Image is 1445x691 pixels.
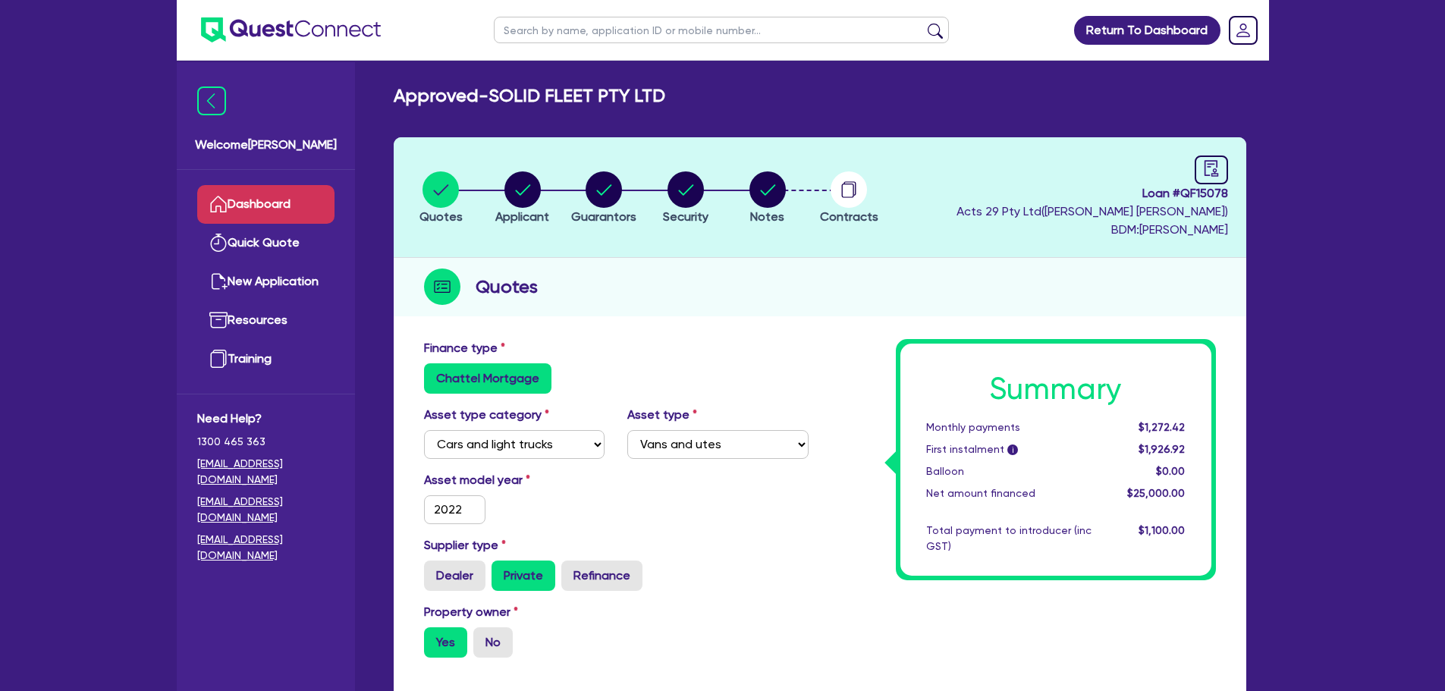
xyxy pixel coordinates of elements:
[915,463,1103,479] div: Balloon
[663,209,708,224] span: Security
[915,419,1103,435] div: Monthly payments
[197,434,335,450] span: 1300 465 363
[1139,421,1185,433] span: $1,272.42
[473,627,513,658] label: No
[1195,155,1228,184] a: audit
[820,209,878,224] span: Contracts
[413,471,617,489] label: Asset model year
[1074,16,1220,45] a: Return To Dashboard
[424,339,505,357] label: Finance type
[957,221,1228,239] span: BDM: [PERSON_NAME]
[201,17,381,42] img: quest-connect-logo-blue
[1007,444,1018,455] span: i
[662,171,709,227] button: Security
[749,171,787,227] button: Notes
[197,456,335,488] a: [EMAIL_ADDRESS][DOMAIN_NAME]
[197,301,335,340] a: Resources
[424,406,549,424] label: Asset type category
[424,561,485,591] label: Dealer
[571,209,636,224] span: Guarantors
[476,273,538,300] h2: Quotes
[1139,443,1185,455] span: $1,926.92
[957,204,1228,218] span: Acts 29 Pty Ltd ( [PERSON_NAME] [PERSON_NAME] )
[197,262,335,301] a: New Application
[1139,524,1185,536] span: $1,100.00
[209,311,228,329] img: resources
[561,561,642,591] label: Refinance
[195,136,337,154] span: Welcome [PERSON_NAME]
[926,371,1186,407] h1: Summary
[494,17,949,43] input: Search by name, application ID or mobile number...
[424,627,467,658] label: Yes
[197,86,226,115] img: icon-menu-close
[495,209,549,224] span: Applicant
[394,85,665,107] h2: Approved - SOLID FLEET PTY LTD
[197,532,335,564] a: [EMAIL_ADDRESS][DOMAIN_NAME]
[209,272,228,291] img: new-application
[424,536,506,554] label: Supplier type
[819,171,879,227] button: Contracts
[915,523,1103,554] div: Total payment to introducer (inc GST)
[1203,160,1220,177] span: audit
[197,494,335,526] a: [EMAIL_ADDRESS][DOMAIN_NAME]
[1156,465,1185,477] span: $0.00
[197,224,335,262] a: Quick Quote
[492,561,555,591] label: Private
[209,234,228,252] img: quick-quote
[915,485,1103,501] div: Net amount financed
[424,269,460,305] img: step-icon
[957,184,1228,203] span: Loan # QF15078
[915,441,1103,457] div: First instalment
[1127,487,1185,499] span: $25,000.00
[1224,11,1263,50] a: Dropdown toggle
[419,171,463,227] button: Quotes
[197,340,335,378] a: Training
[197,185,335,224] a: Dashboard
[209,350,228,368] img: training
[424,363,551,394] label: Chattel Mortgage
[627,406,697,424] label: Asset type
[570,171,637,227] button: Guarantors
[419,209,463,224] span: Quotes
[495,171,550,227] button: Applicant
[750,209,784,224] span: Notes
[424,603,518,621] label: Property owner
[197,410,335,428] span: Need Help?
